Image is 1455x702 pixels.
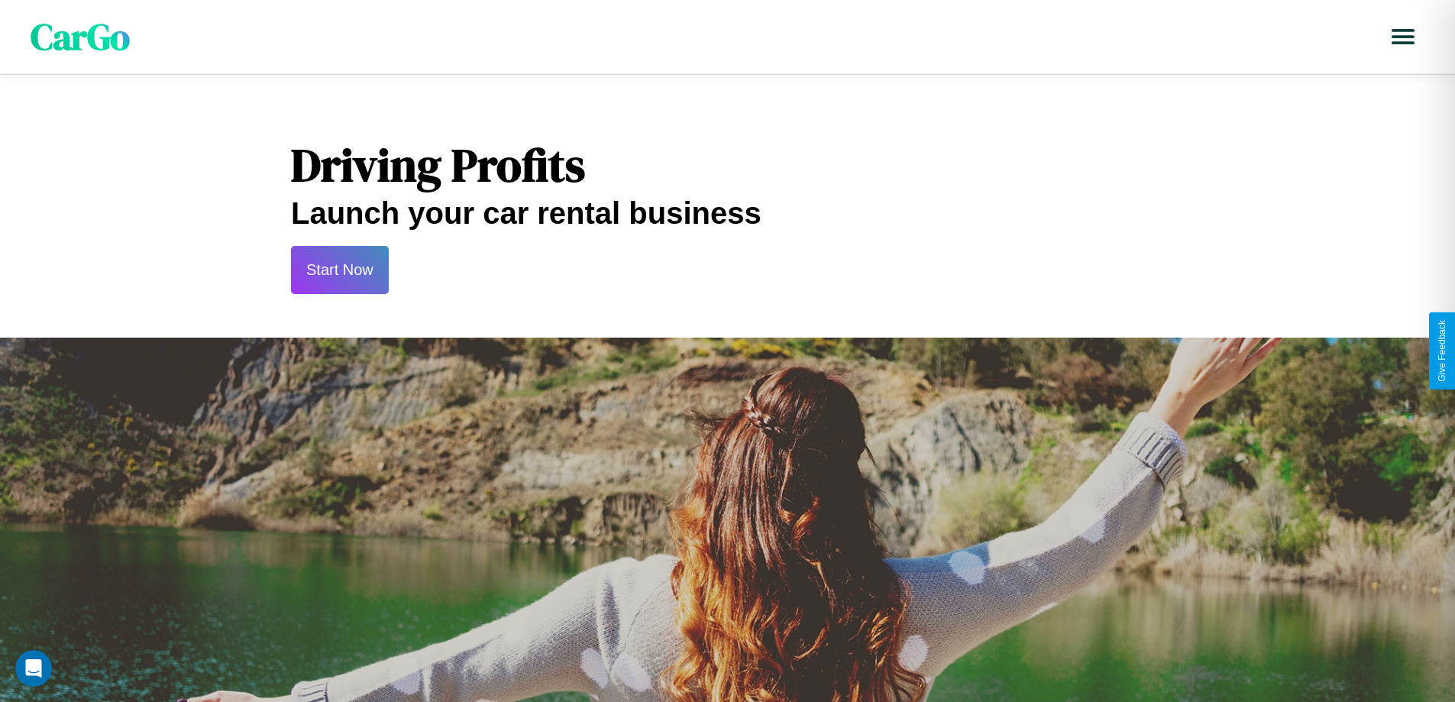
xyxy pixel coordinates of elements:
[291,196,1164,231] h2: Launch your car rental business
[291,134,1164,196] h1: Driving Profits
[15,650,52,687] iframe: Intercom live chat
[291,246,389,294] button: Start Now
[31,11,130,62] span: CarGo
[1437,320,1447,382] div: Give Feedback
[1382,15,1424,58] button: Open menu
